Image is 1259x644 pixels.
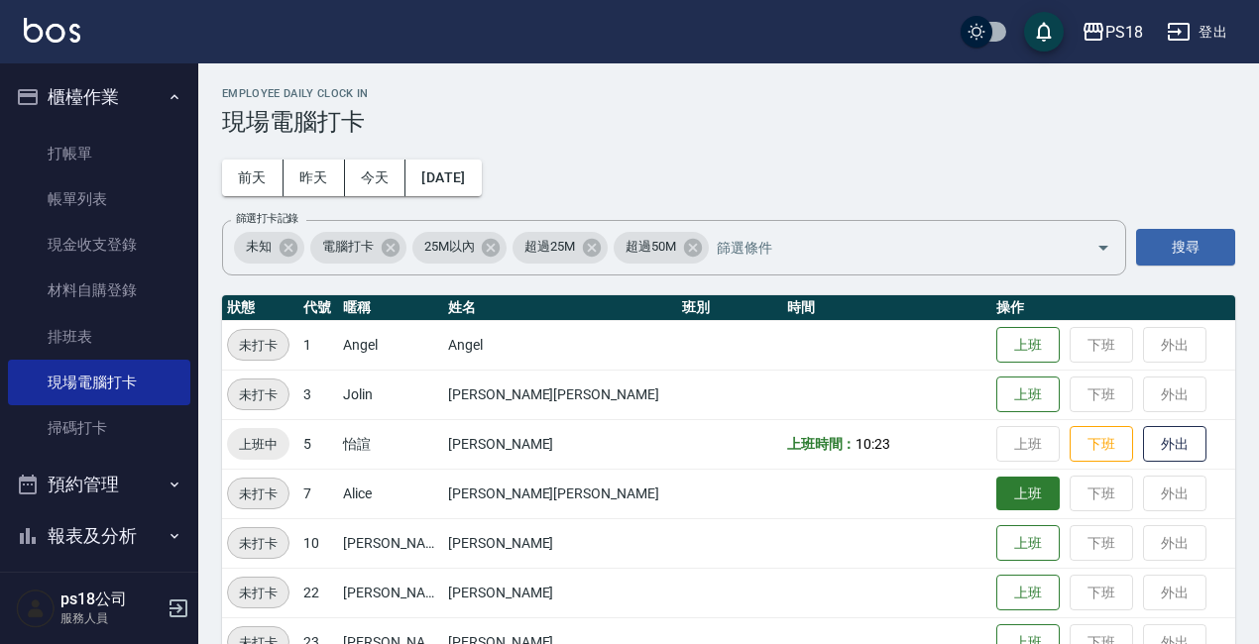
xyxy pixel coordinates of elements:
[222,87,1235,100] h2: Employee Daily Clock In
[1087,232,1119,264] button: Open
[8,405,190,451] a: 掃碼打卡
[443,320,677,370] td: Angel
[284,160,345,196] button: 昨天
[996,477,1060,511] button: 上班
[614,237,688,257] span: 超過50M
[60,590,162,609] h5: ps18公司
[338,419,443,469] td: 怡諠
[345,160,406,196] button: 今天
[996,525,1060,562] button: 上班
[513,237,587,257] span: 超過25M
[8,131,190,176] a: 打帳單
[234,237,284,257] span: 未知
[513,232,608,264] div: 超過25M
[412,237,487,257] span: 25M以內
[996,327,1060,364] button: 上班
[1105,20,1143,45] div: PS18
[1024,12,1064,52] button: save
[405,160,481,196] button: [DATE]
[310,232,406,264] div: 電腦打卡
[298,295,338,321] th: 代號
[614,232,709,264] div: 超過50M
[443,518,677,568] td: [PERSON_NAME]
[677,295,782,321] th: 班別
[298,469,338,518] td: 7
[856,436,890,452] span: 10:23
[234,232,304,264] div: 未知
[443,370,677,419] td: [PERSON_NAME][PERSON_NAME]
[8,314,190,360] a: 排班表
[338,518,443,568] td: [PERSON_NAME]
[338,320,443,370] td: Angel
[298,370,338,419] td: 3
[228,583,288,603] span: 未打卡
[8,510,190,562] button: 報表及分析
[338,568,443,617] td: [PERSON_NAME]
[338,295,443,321] th: 暱稱
[782,295,992,321] th: 時間
[16,589,56,628] img: Person
[8,459,190,510] button: 預約管理
[228,384,288,405] span: 未打卡
[228,483,288,504] span: 未打卡
[412,232,508,264] div: 25M以內
[222,160,284,196] button: 前天
[298,320,338,370] td: 1
[712,230,1062,265] input: 篩選條件
[8,360,190,405] a: 現場電腦打卡
[787,436,857,452] b: 上班時間：
[443,295,677,321] th: 姓名
[991,295,1235,321] th: 操作
[222,108,1235,136] h3: 現場電腦打卡
[310,237,386,257] span: 電腦打卡
[1074,12,1151,53] button: PS18
[1159,14,1235,51] button: 登出
[222,295,298,321] th: 狀態
[1136,229,1235,266] button: 搜尋
[1070,426,1133,463] button: 下班
[443,568,677,617] td: [PERSON_NAME]
[996,376,1060,413] button: 上班
[996,575,1060,611] button: 上班
[443,469,677,518] td: [PERSON_NAME][PERSON_NAME]
[8,268,190,313] a: 材料自購登錄
[8,561,190,612] button: 客戶管理
[338,469,443,518] td: Alice
[8,176,190,222] a: 帳單列表
[298,518,338,568] td: 10
[227,434,289,455] span: 上班中
[236,211,298,226] label: 篩選打卡記錄
[60,609,162,627] p: 服務人員
[8,222,190,268] a: 現金收支登錄
[338,370,443,419] td: Jolin
[1143,426,1206,463] button: 外出
[228,335,288,356] span: 未打卡
[24,18,80,43] img: Logo
[298,568,338,617] td: 22
[8,71,190,123] button: 櫃檯作業
[298,419,338,469] td: 5
[443,419,677,469] td: [PERSON_NAME]
[228,533,288,554] span: 未打卡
